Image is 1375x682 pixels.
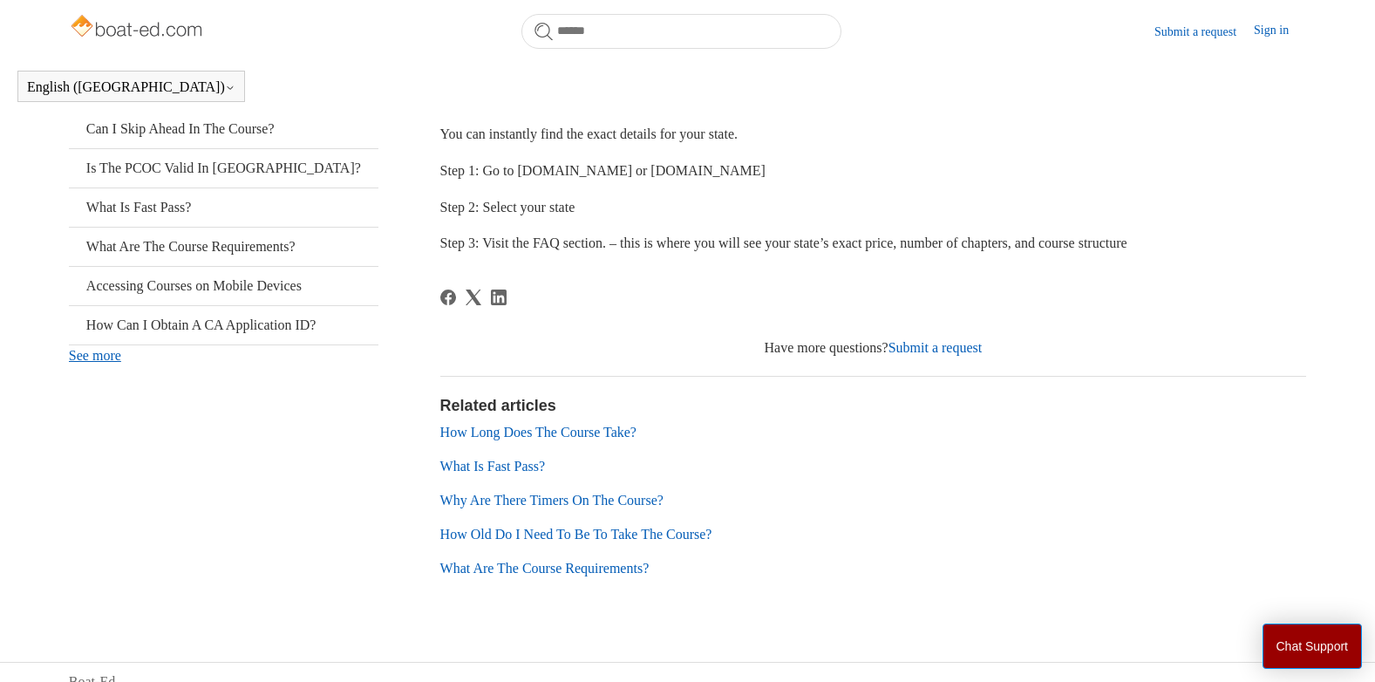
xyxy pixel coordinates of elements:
[466,290,481,305] a: X Corp
[440,235,1127,250] span: Step 3: Visit the FAQ section. – this is where you will see your state’s exact price, number of c...
[1254,21,1306,42] a: Sign in
[440,493,664,508] a: Why Are There Timers On The Course?
[27,79,235,95] button: English ([GEOGRAPHIC_DATA])
[69,228,378,266] a: What Are The Course Requirements?
[69,348,121,363] a: See more
[440,338,1307,358] div: Have more questions?
[440,561,650,576] a: What Are The Course Requirements?
[466,290,481,305] svg: Share this page on X Corp
[888,340,983,355] a: Submit a request
[69,10,208,45] img: Boat-Ed Help Center home page
[440,126,738,141] span: You can instantly find the exact details for your state.
[440,290,456,305] a: Facebook
[440,459,545,474] a: What Is Fast Pass?
[1263,624,1363,669] button: Chat Support
[491,290,507,305] svg: Share this page on LinkedIn
[440,394,1307,418] h2: Related articles
[440,527,712,542] a: How Old Do I Need To Be To Take The Course?
[69,149,378,188] a: Is The PCOC Valid In [GEOGRAPHIC_DATA]?
[69,110,378,148] a: Can I Skip Ahead In The Course?
[69,306,378,344] a: How Can I Obtain A CA Application ID?
[440,290,456,305] svg: Share this page on Facebook
[69,188,378,227] a: What Is Fast Pass?
[69,267,378,305] a: Accessing Courses on Mobile Devices
[521,14,841,49] input: Search
[1154,23,1254,41] a: Submit a request
[491,290,507,305] a: LinkedIn
[440,163,766,178] span: Step 1: Go to [DOMAIN_NAME] or [DOMAIN_NAME]
[440,425,636,440] a: How Long Does The Course Take?
[440,200,575,215] span: Step 2: Select your state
